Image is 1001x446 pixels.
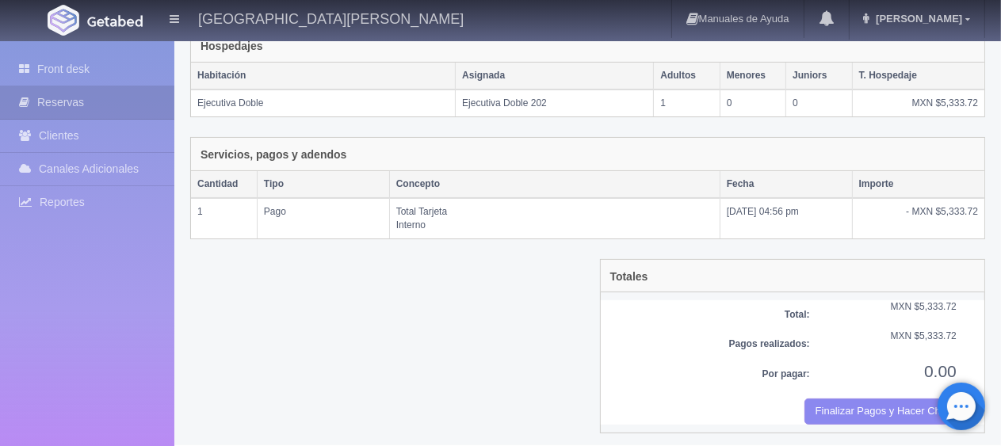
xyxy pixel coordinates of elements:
th: Habitación [191,63,456,90]
b: Por pagar: [762,368,810,379]
div: MXN $5,333.72 [822,330,969,343]
h4: Hospedajes [201,40,263,52]
th: Asignada [456,63,654,90]
th: Menores [720,63,785,90]
th: Adultos [654,63,720,90]
th: Cantidad [191,171,257,198]
td: - MXN $5,333.72 [852,198,984,238]
div: MXN $5,333.72 [822,300,969,314]
td: Ejecutiva Doble 202 [456,90,654,116]
img: Getabed [48,5,79,36]
td: 0 [786,90,852,116]
b: Pagos realizados: [729,338,810,349]
th: Tipo [257,171,389,198]
img: Getabed [87,15,143,27]
td: MXN $5,333.72 [852,90,984,116]
td: Ejecutiva Doble [191,90,456,116]
th: Fecha [720,171,852,198]
button: Finalizar Pagos y Hacer Checkout [804,398,957,425]
td: Total Tarjeta Interno [389,198,720,238]
td: 1 [654,90,720,116]
td: 0 [720,90,785,116]
h4: [GEOGRAPHIC_DATA][PERSON_NAME] [198,8,464,28]
h4: Totales [610,271,648,283]
th: Concepto [389,171,720,198]
th: Importe [852,171,984,198]
td: [DATE] 04:56 pm [720,198,852,238]
td: Pago [257,198,389,238]
th: Juniors [786,63,852,90]
h4: Servicios, pagos y adendos [201,149,346,161]
th: T. Hospedaje [852,63,984,90]
div: 0.00 [822,360,969,383]
span: [PERSON_NAME] [872,13,962,25]
td: 1 [191,198,257,238]
b: Total: [785,309,810,320]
